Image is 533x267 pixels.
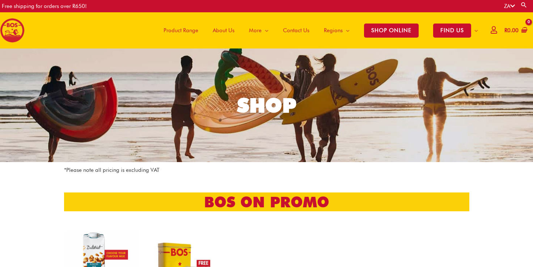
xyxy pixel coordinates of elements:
[249,20,262,41] span: More
[64,166,469,175] p: *Please note all pricing is excluding VAT
[237,96,296,115] div: SHOP
[64,192,469,211] h2: bos on promo
[242,12,276,48] a: More
[504,3,515,9] a: ZA
[324,20,343,41] span: Regions
[357,12,426,48] a: SHOP ONLINE
[504,27,507,34] span: R
[156,12,206,48] a: Product Range
[276,12,317,48] a: Contact Us
[213,20,234,41] span: About Us
[433,24,471,38] span: FIND US
[206,12,242,48] a: About Us
[317,12,357,48] a: Regions
[364,24,419,38] span: SHOP ONLINE
[283,20,309,41] span: Contact Us
[503,22,528,39] a: View Shopping Cart, empty
[151,12,485,48] nav: Site Navigation
[504,27,519,34] bdi: 0.00
[164,20,198,41] span: Product Range
[520,1,528,8] a: Search button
